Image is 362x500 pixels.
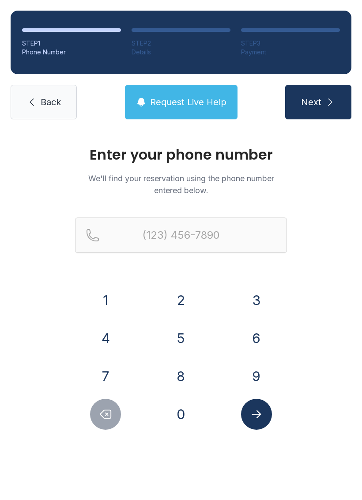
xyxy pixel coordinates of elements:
[90,399,121,430] button: Delete number
[241,39,340,48] div: STEP 3
[90,323,121,354] button: 4
[132,39,230,48] div: STEP 2
[241,285,272,316] button: 3
[241,361,272,392] button: 9
[41,96,61,108] span: Back
[166,361,196,392] button: 8
[166,285,196,316] button: 2
[75,218,287,253] input: Reservation phone number
[241,323,272,354] button: 6
[75,148,287,162] h1: Enter your phone number
[22,48,121,57] div: Phone Number
[301,96,321,108] span: Next
[90,361,121,392] button: 7
[90,285,121,316] button: 1
[132,48,230,57] div: Details
[241,48,340,57] div: Payment
[166,323,196,354] button: 5
[166,399,196,430] button: 0
[22,39,121,48] div: STEP 1
[150,96,226,108] span: Request Live Help
[241,399,272,430] button: Submit lookup form
[75,172,287,196] p: We'll find your reservation using the phone number entered below.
